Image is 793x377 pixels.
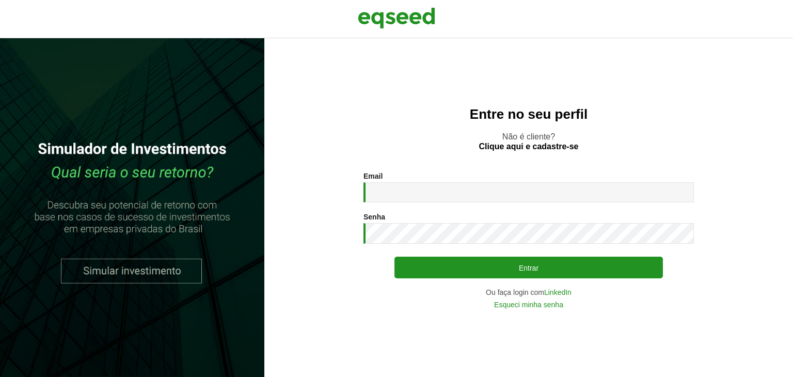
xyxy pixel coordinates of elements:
[494,301,563,308] a: Esqueci minha senha
[363,213,385,221] label: Senha
[285,132,772,151] p: Não é cliente?
[358,5,435,31] img: EqSeed Logo
[363,289,694,296] div: Ou faça login com
[285,107,772,122] h2: Entre no seu perfil
[363,172,383,180] label: Email
[394,257,663,278] button: Entrar
[479,143,579,151] a: Clique aqui e cadastre-se
[544,289,572,296] a: LinkedIn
